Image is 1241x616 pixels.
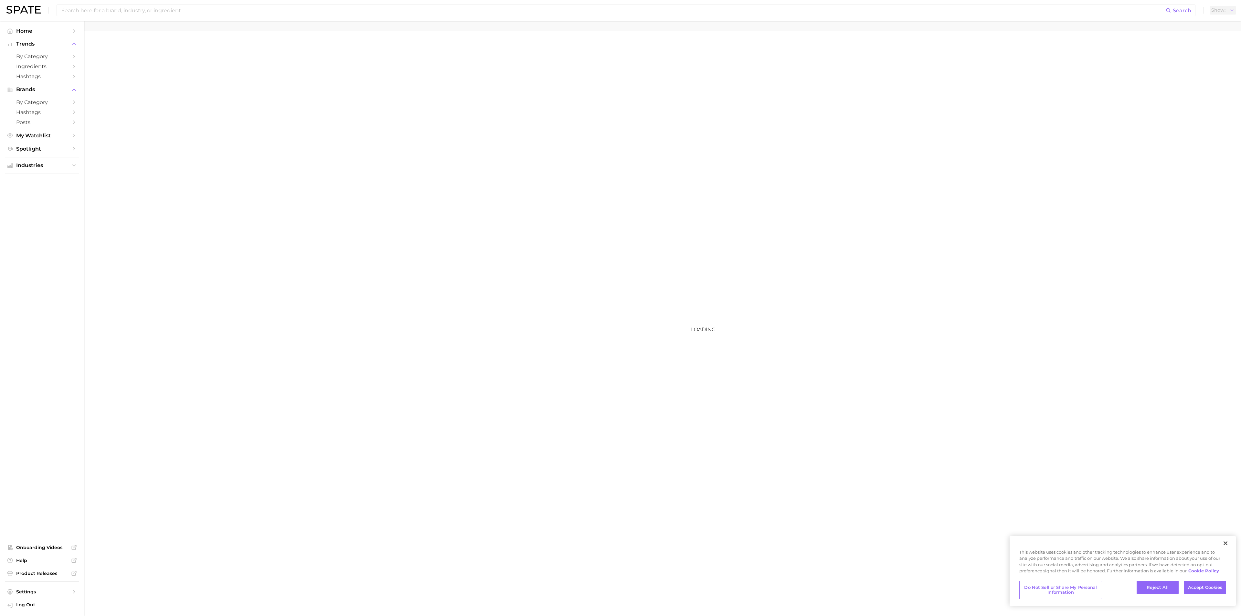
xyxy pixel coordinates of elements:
a: Spotlight [5,144,79,154]
a: Log out. Currently logged in with e-mail kimberley2.gravenor@loreal.com. [5,600,79,611]
button: Do Not Sell or Share My Personal Information, Opens the preference center dialog [1019,581,1102,599]
a: Product Releases [5,568,79,578]
span: Log Out [16,602,74,608]
a: Ingredients [5,61,79,71]
a: Posts [5,117,79,127]
button: Brands [5,85,79,94]
a: Onboarding Videos [5,543,79,552]
span: Onboarding Videos [16,545,68,550]
span: My Watchlist [16,133,68,139]
a: Settings [5,587,79,597]
button: Accept Cookies [1184,581,1226,594]
button: Show [1210,6,1236,15]
button: Trends [5,39,79,49]
a: Hashtags [5,71,79,81]
span: Industries [16,163,68,168]
button: Reject All [1137,581,1179,594]
span: Hashtags [16,109,68,115]
a: by Category [5,51,79,61]
input: Search here for a brand, industry, or ingredient [61,5,1166,16]
span: Show [1211,8,1225,12]
div: Privacy [1010,536,1236,606]
span: Help [16,558,68,563]
span: Search [1173,7,1191,14]
div: Cookie banner [1010,536,1236,606]
span: Brands [16,87,68,92]
a: Home [5,26,79,36]
span: Posts [16,119,68,125]
img: SPATE [6,6,41,14]
span: Home [16,28,68,34]
a: by Category [5,97,79,107]
span: Product Releases [16,570,68,576]
span: Settings [16,589,68,595]
a: Hashtags [5,107,79,117]
button: Close [1218,536,1233,550]
h3: Loading... [640,326,769,333]
a: Help [5,556,79,565]
span: Ingredients [16,63,68,69]
a: My Watchlist [5,131,79,141]
div: This website uses cookies and other tracking technologies to enhance user experience and to analy... [1010,549,1236,578]
a: More information about your privacy, opens in a new tab [1188,568,1219,573]
button: Industries [5,161,79,170]
span: Spotlight [16,146,68,152]
span: Hashtags [16,73,68,80]
span: by Category [16,53,68,59]
span: by Category [16,99,68,105]
span: Trends [16,41,68,47]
